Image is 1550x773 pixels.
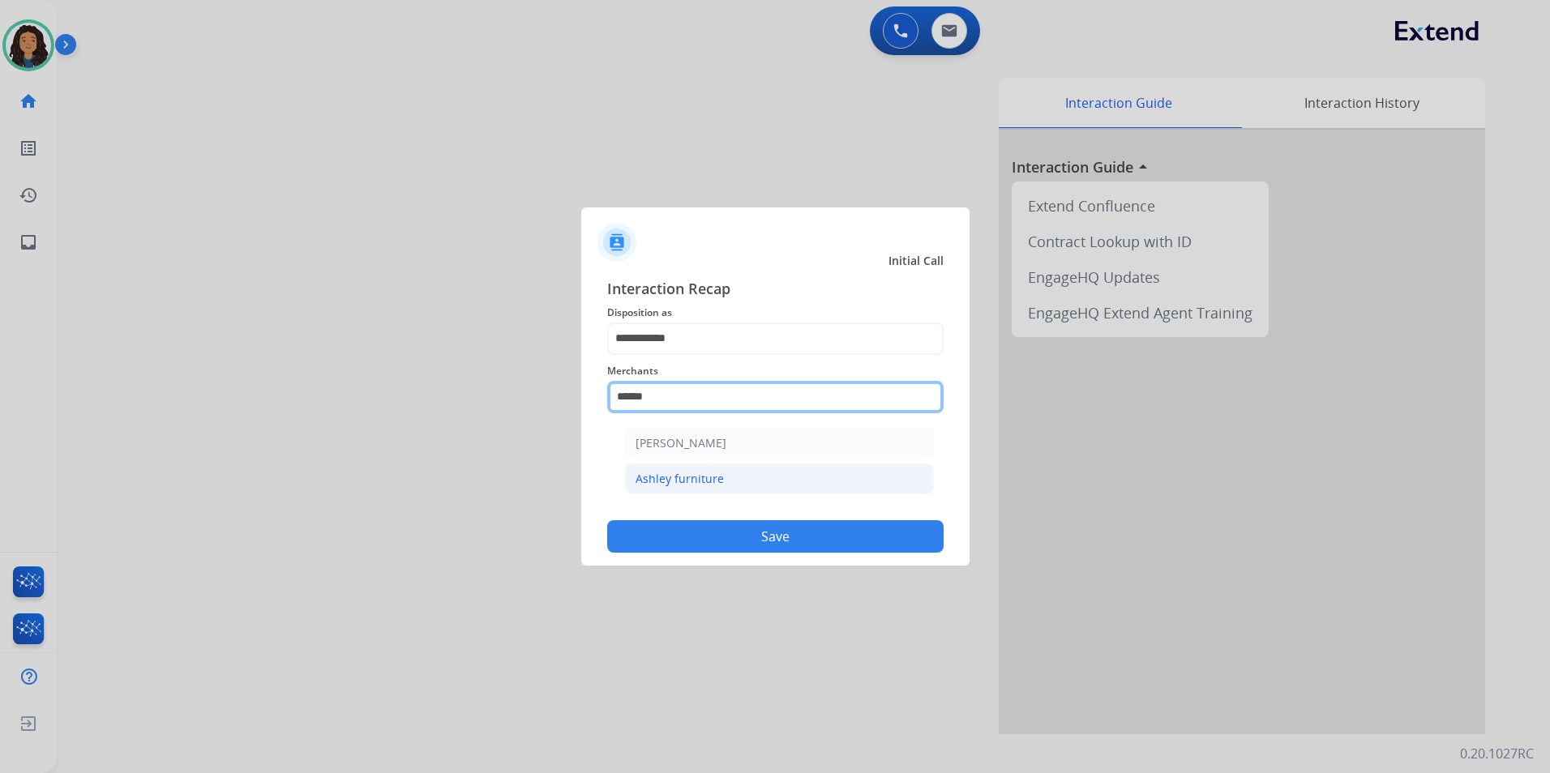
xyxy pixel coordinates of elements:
div: Ashley furniture [636,471,724,487]
span: Disposition as [607,303,944,322]
div: [PERSON_NAME] [636,435,726,451]
span: Merchants [607,361,944,381]
button: Save [607,520,944,553]
p: 0.20.1027RC [1460,744,1534,763]
span: Interaction Recap [607,277,944,303]
img: contactIcon [597,223,636,262]
span: Initial Call [888,253,944,269]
